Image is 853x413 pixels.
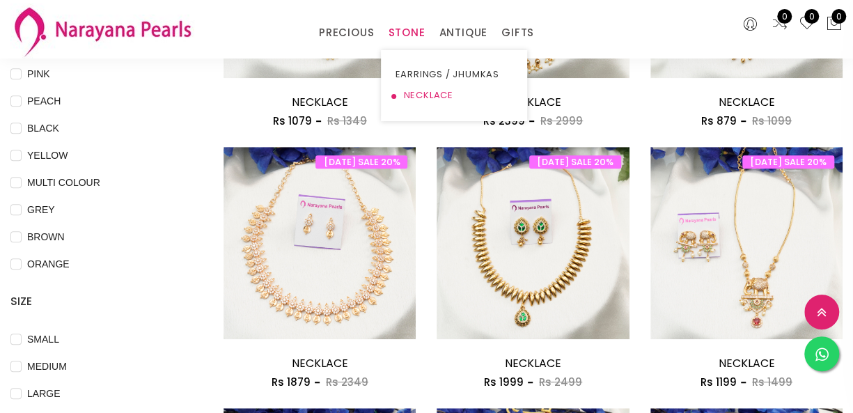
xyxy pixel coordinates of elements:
a: STONE [388,22,425,43]
span: YELLOW [22,148,73,163]
span: 0 [831,9,846,24]
span: ORANGE [22,256,75,272]
span: BLACK [22,120,65,136]
a: PRECIOUS [319,22,374,43]
span: SMALL [22,332,65,347]
span: GREY [22,202,61,217]
a: NECKLACE [292,355,348,371]
span: 0 [777,9,792,24]
a: 0 [772,15,788,33]
span: [DATE] SALE 20% [529,155,621,169]
span: Rs 1199 [701,375,737,389]
span: LARGE [22,386,65,401]
a: GIFTS [501,22,534,43]
span: Rs 2349 [326,375,368,389]
a: NECKLACE [718,355,774,371]
span: MULTI COLOUR [22,175,106,190]
span: Rs 1499 [752,375,792,389]
span: Rs 879 [701,114,737,128]
a: ANTIQUE [439,22,487,43]
span: MEDIUM [22,359,72,374]
a: NECKLACE [292,94,348,110]
span: [DATE] SALE 20% [315,155,407,169]
span: 0 [804,9,819,24]
a: NECKLACE [395,85,513,106]
span: BROWN [22,229,70,244]
h4: SIZE [10,293,182,310]
span: Rs 1349 [327,114,367,128]
span: Rs 2499 [539,375,582,389]
button: 0 [826,15,843,33]
a: EARRINGS / JHUMKAS [395,64,513,85]
a: NECKLACE [505,355,561,371]
span: [DATE] SALE 20% [742,155,834,169]
span: Rs 1099 [752,114,792,128]
a: NECKLACE [718,94,774,110]
a: NECKLACE [505,94,561,110]
a: 0 [799,15,815,33]
span: PINK [22,66,56,81]
span: Rs 2999 [540,114,583,128]
span: Rs 1879 [272,375,311,389]
span: Rs 1999 [484,375,524,389]
span: PEACH [22,93,66,109]
span: Rs 1079 [273,114,312,128]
